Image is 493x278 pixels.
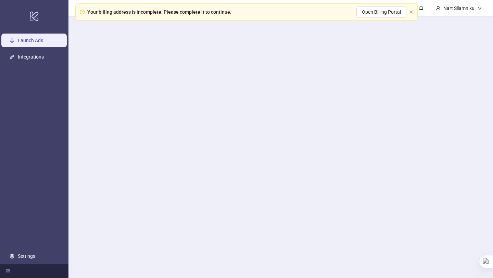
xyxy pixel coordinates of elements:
span: bell [419,5,424,10]
span: menu-fold [5,269,10,274]
span: Open Billing Portal [362,9,401,15]
button: Open Billing Portal [356,7,406,17]
span: user [436,6,441,11]
a: Integrations [18,54,44,60]
a: Settings [18,253,35,259]
a: Launch Ads [18,38,43,43]
span: down [477,6,482,11]
div: Your billing address is incomplete. Please complete it to continue. [87,8,231,16]
div: Nart Sllamniku [441,4,477,12]
button: close [409,10,413,14]
span: exclamation-circle [80,10,85,14]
